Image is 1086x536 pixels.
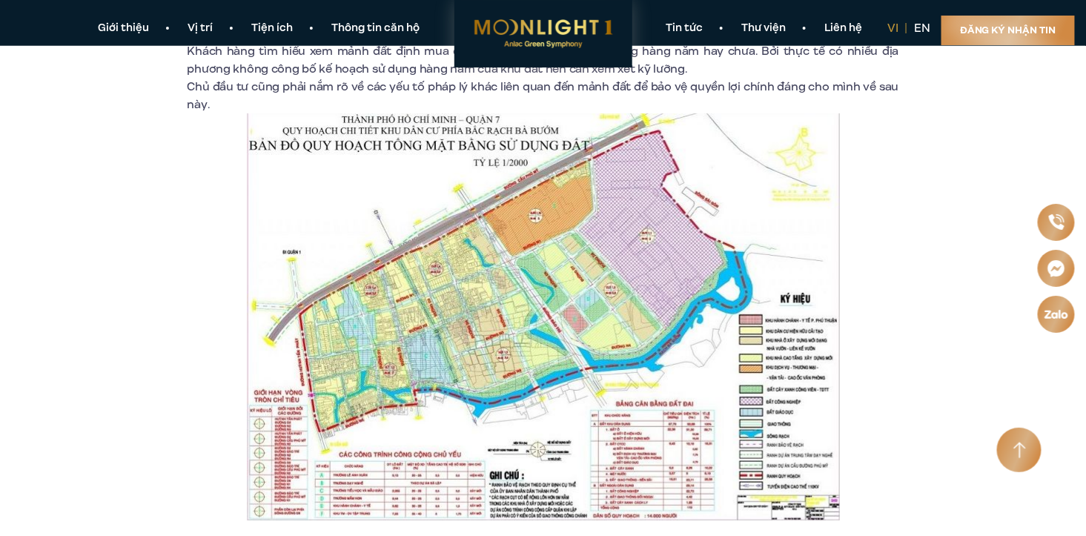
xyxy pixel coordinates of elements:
[723,21,806,36] a: Thư viện
[247,113,840,520] img: Tìm hiểu kỹ quy định của nhà nước trước trước khi mua đất quy hoạch 1/2000
[1013,442,1026,459] img: Arrow icon
[1047,214,1065,231] img: Phone icon
[887,20,898,36] a: vi
[169,21,233,36] a: Vị trí
[1044,308,1069,320] img: Zalo icon
[313,21,440,36] a: Thông tin căn hộ
[188,78,899,113] li: Chủ đầu tư cũng phải nắm rõ về các yếu tố pháp lý khác liên quan đến mảnh đất để bảo vệ quyền lợi...
[188,42,899,78] li: Khách hàng tìm hiểu xem mảnh đất định mua đã có kế hoạch đầu tư xây dựng hàng năm hay chưa. Bởi t...
[806,21,882,36] a: Liên hệ
[914,20,930,36] a: en
[79,21,169,36] a: Giới thiệu
[647,21,723,36] a: Tin tức
[941,16,1075,45] a: Đăng ký nhận tin
[1047,259,1066,278] img: Messenger icon
[233,21,313,36] a: Tiện ích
